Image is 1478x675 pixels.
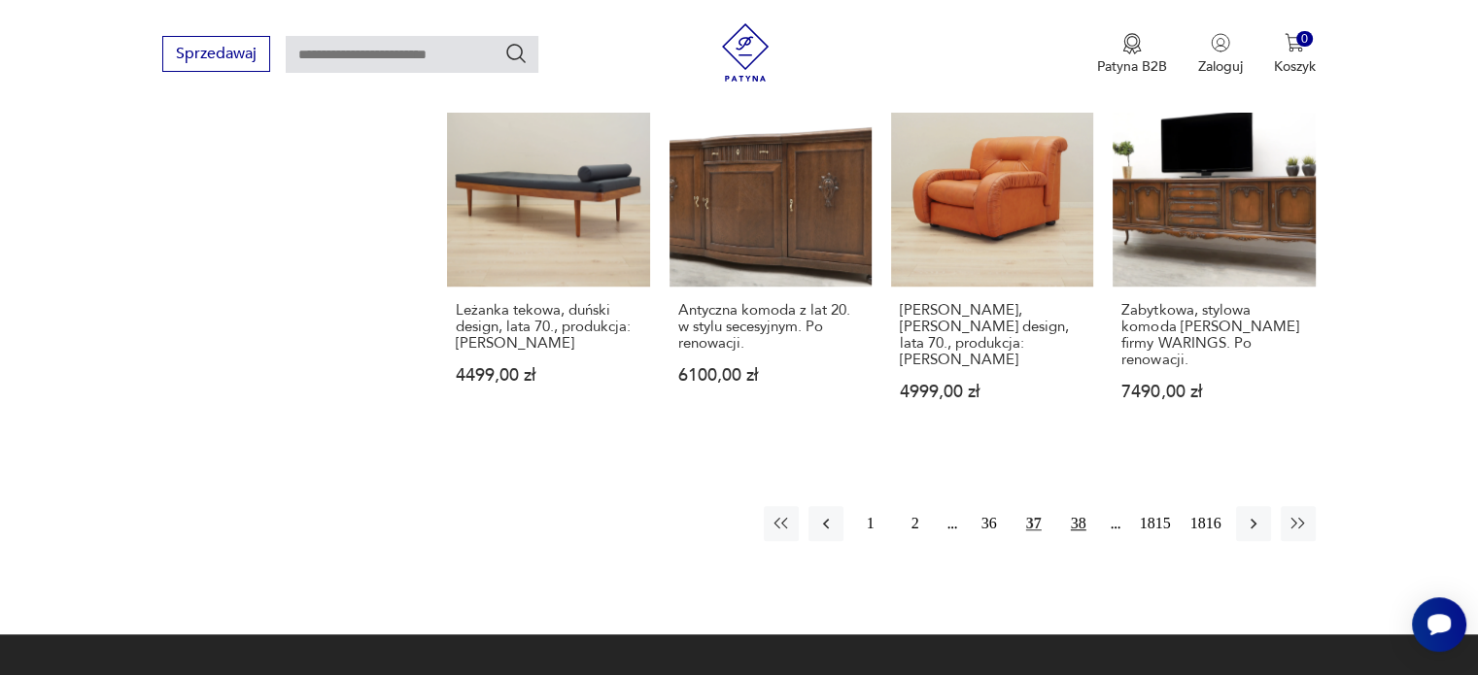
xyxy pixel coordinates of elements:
button: 36 [972,506,1007,541]
p: 4499,00 zł [456,367,640,384]
a: Zabytkowa, stylowa komoda ludwik firmy WARINGS. Po renowacji.Zabytkowa, stylowa komoda [PERSON_NA... [1113,84,1315,438]
button: 37 [1016,506,1051,541]
button: Zaloguj [1198,33,1243,76]
button: 38 [1061,506,1096,541]
p: Patyna B2B [1097,57,1167,76]
img: Ikona koszyka [1285,33,1304,52]
img: Patyna - sklep z meblami i dekoracjami vintage [716,23,774,82]
h3: Antyczna komoda z lat 20. w stylu secesyjnym. Po renowacji. [678,302,863,352]
a: Fotel rudy, duński design, lata 70., produkcja: Dania[PERSON_NAME], [PERSON_NAME] design, lata 70... [891,84,1093,438]
div: 0 [1296,31,1313,48]
h3: [PERSON_NAME], [PERSON_NAME] design, lata 70., produkcja: [PERSON_NAME] [900,302,1084,368]
button: 1 [853,506,888,541]
a: Leżanka tekowa, duński design, lata 70., produkcja: DaniaLeżanka tekowa, duński design, lata 70.,... [447,84,649,438]
img: Ikonka użytkownika [1211,33,1230,52]
p: 4999,00 zł [900,384,1084,400]
a: Antyczna komoda z lat 20. w stylu secesyjnym. Po renowacji.Antyczna komoda z lat 20. w stylu sece... [670,84,872,438]
p: 7490,00 zł [1121,384,1306,400]
button: 2 [898,506,933,541]
button: Szukaj [504,42,528,65]
button: 1816 [1186,506,1226,541]
p: Koszyk [1274,57,1316,76]
button: Sprzedawaj [162,36,270,72]
img: Ikona medalu [1122,33,1142,54]
button: 0Koszyk [1274,33,1316,76]
iframe: Smartsupp widget button [1412,597,1466,652]
button: Patyna B2B [1097,33,1167,76]
h3: Zabytkowa, stylowa komoda [PERSON_NAME] firmy WARINGS. Po renowacji. [1121,302,1306,368]
button: 1815 [1135,506,1176,541]
p: 6100,00 zł [678,367,863,384]
h3: Leżanka tekowa, duński design, lata 70., produkcja: [PERSON_NAME] [456,302,640,352]
p: Zaloguj [1198,57,1243,76]
a: Ikona medaluPatyna B2B [1097,33,1167,76]
a: Sprzedawaj [162,49,270,62]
